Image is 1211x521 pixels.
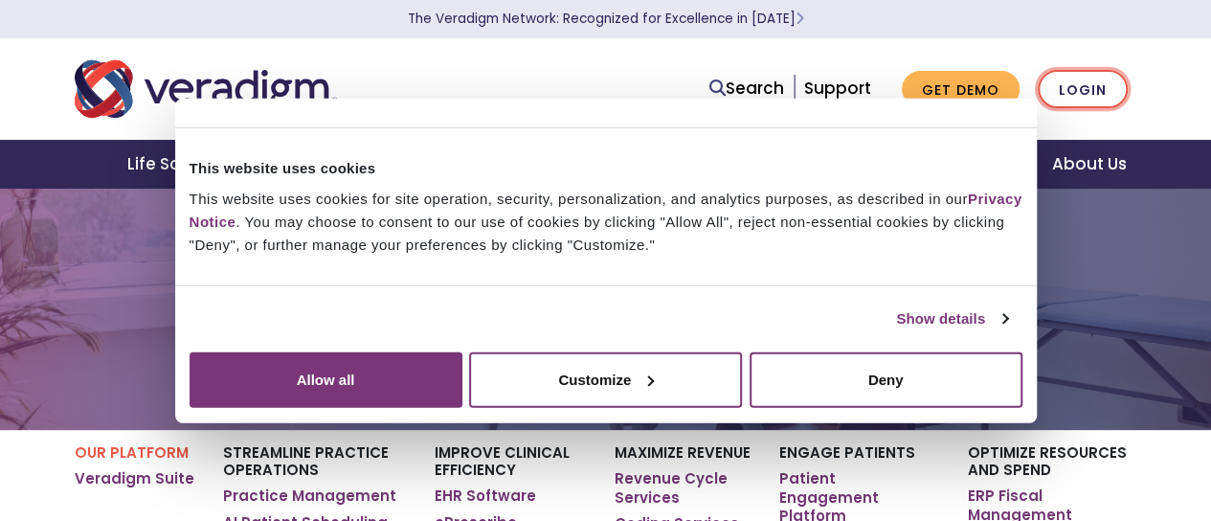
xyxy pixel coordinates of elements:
button: Allow all [190,351,462,407]
a: Life Sciences [104,140,263,189]
a: Search [709,76,784,102]
a: The Veradigm Network: Recognized for Excellence in [DATE]Learn More [408,10,804,28]
a: Veradigm Suite [75,469,194,488]
a: Get Demo [902,71,1020,108]
a: Practice Management [223,487,396,506]
button: Customize [469,351,742,407]
a: Support [804,77,871,100]
a: Show details [896,307,1007,330]
span: Learn More [796,10,804,28]
a: About Us [1029,140,1150,189]
a: Login [1038,70,1128,109]
a: Privacy Notice [190,190,1022,229]
a: Revenue Cycle Services [615,469,751,507]
img: Veradigm logo [75,57,338,121]
div: This website uses cookies for site operation, security, personalization, and analytics purposes, ... [190,187,1022,256]
a: EHR Software [435,487,536,506]
div: This website uses cookies [190,157,1022,180]
button: Deny [750,351,1022,407]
